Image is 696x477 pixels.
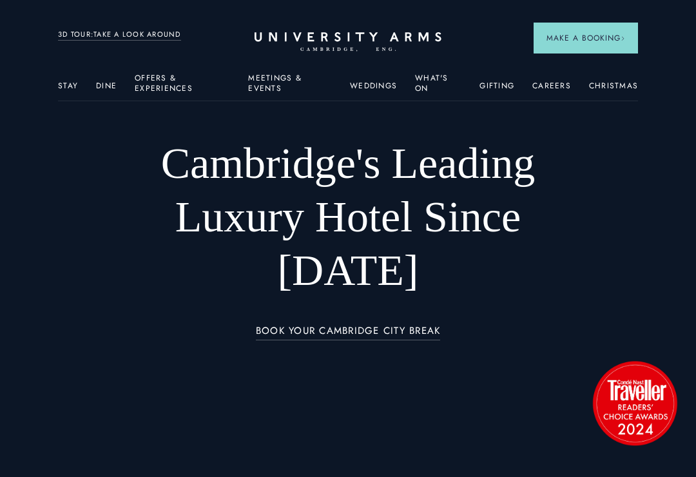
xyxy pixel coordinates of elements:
[58,81,78,98] a: Stay
[116,137,580,297] h1: Cambridge's Leading Luxury Hotel Since [DATE]
[255,32,441,52] a: Home
[589,81,638,98] a: Christmas
[248,73,332,101] a: Meetings & Events
[96,81,117,98] a: Dine
[58,29,181,41] a: 3D TOUR:TAKE A LOOK AROUND
[415,73,461,101] a: What's On
[256,326,441,340] a: BOOK YOUR CAMBRIDGE CITY BREAK
[621,36,625,41] img: Arrow icon
[532,81,571,98] a: Careers
[586,355,683,451] img: image-2524eff8f0c5d55edbf694693304c4387916dea5-1501x1501-png
[534,23,638,54] button: Make a BookingArrow icon
[350,81,397,98] a: Weddings
[546,32,625,44] span: Make a Booking
[135,73,230,101] a: Offers & Experiences
[479,81,514,98] a: Gifting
